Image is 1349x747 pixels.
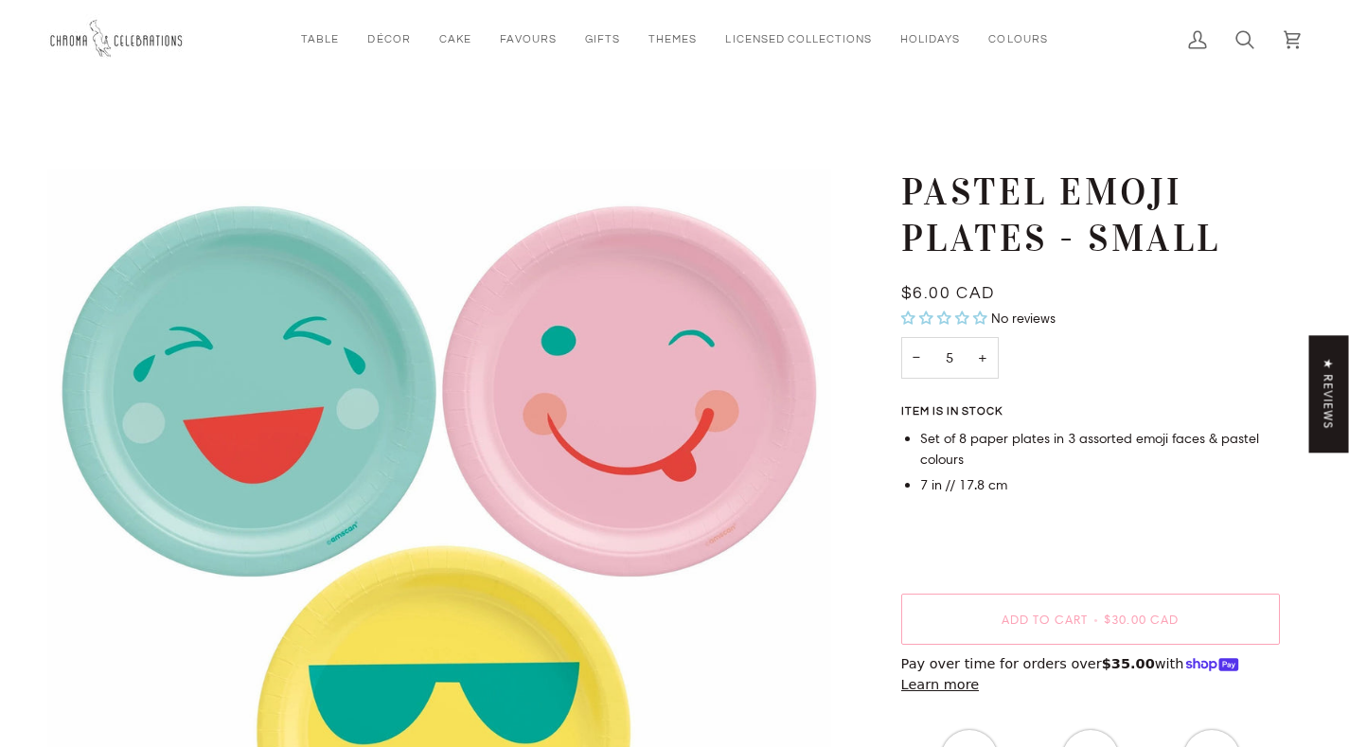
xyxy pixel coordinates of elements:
span: Cake [439,31,471,47]
img: Chroma Celebrations [47,14,189,64]
span: Add to Cart [1002,612,1089,627]
button: Decrease quantity [901,337,932,380]
input: Quantity [901,337,999,380]
span: No reviews [991,310,1056,327]
li: 7 in // 17.8 cm [920,475,1280,496]
span: Gifts [585,31,620,47]
span: • [1088,612,1104,627]
span: Licensed Collections [725,31,872,47]
span: Holidays [900,31,960,47]
span: Colours [988,31,1047,47]
button: Add to Cart [901,594,1280,645]
span: Item is in stock [901,406,1037,418]
button: Increase quantity [967,337,999,380]
li: Set of 8 paper plates in 3 assorted emoji faces & pastel colours [920,429,1280,471]
h1: Pastel Emoji Plates - Small [901,169,1266,262]
span: Décor [367,31,410,47]
span: Themes [648,31,697,47]
span: Favours [500,31,557,47]
span: Table [301,31,339,47]
span: $6.00 CAD [901,285,995,302]
span: $30.00 CAD [1104,612,1180,627]
div: Click to open Judge.me floating reviews tab [1309,335,1349,453]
